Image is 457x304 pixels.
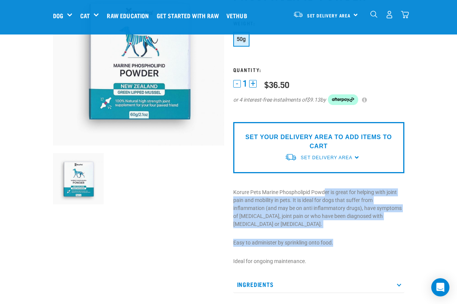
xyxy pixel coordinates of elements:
[155,0,225,31] a: Get started with Raw
[243,80,247,88] span: 1
[53,153,104,204] img: POWDER01 65ae0065 919d 4332 9357 5d1113de9ef1 1024x1024
[237,36,246,42] span: 50g
[307,14,351,17] span: Set Delivery Area
[233,94,404,105] div: or 4 interest-free instalments of by
[264,80,289,89] div: $36.50
[370,11,377,18] img: home-icon-1@2x.png
[249,80,257,88] button: +
[233,239,404,247] p: Easy to administer by sprinkling onto food.
[285,153,297,161] img: van-moving.png
[328,94,358,105] img: Afterpay
[239,133,399,151] p: SET YOUR DELIVERY AREA TO ADD ITEMS TO CART
[431,278,449,296] div: Open Intercom Messenger
[293,11,303,18] img: van-moving.png
[233,188,404,228] p: Korure Pets Marine Phospholipid Powder is great for helping with joint pain and mobility in pets....
[233,276,404,293] p: Ingredients
[233,67,404,72] h3: Quantity:
[105,0,154,31] a: Raw Education
[307,96,320,104] span: $9.13
[385,11,393,19] img: user.png
[401,11,409,19] img: home-icon@2x.png
[233,257,404,265] p: Ideal for ongoing maintenance.
[233,32,250,47] button: 50g
[233,80,241,88] button: -
[225,0,253,31] a: Vethub
[301,155,352,160] span: Set Delivery Area
[53,11,63,20] a: Dog
[80,11,90,20] a: Cat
